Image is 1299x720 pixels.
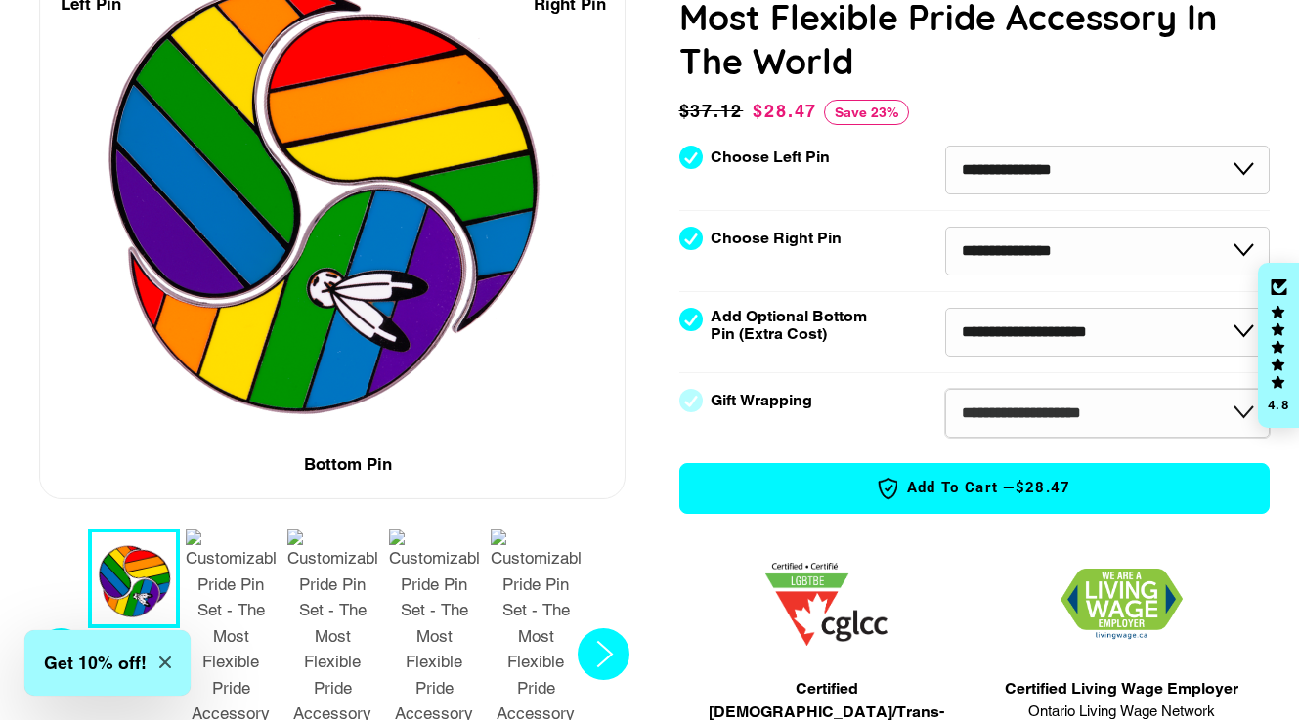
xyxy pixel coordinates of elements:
[1016,478,1071,498] span: $28.47
[304,451,392,478] div: Bottom Pin
[765,563,888,646] img: 1705457225.png
[1258,263,1299,429] div: Click to open Judge.me floating reviews tab
[710,476,1240,501] span: Add to Cart —
[88,529,180,628] button: 1 / 9
[711,392,812,409] label: Gift Wrapping
[1267,399,1290,411] div: 4.8
[1061,569,1183,640] img: 1706832627.png
[1005,677,1238,700] span: Certified Living Wage Employer
[679,463,1271,514] button: Add to Cart —$28.47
